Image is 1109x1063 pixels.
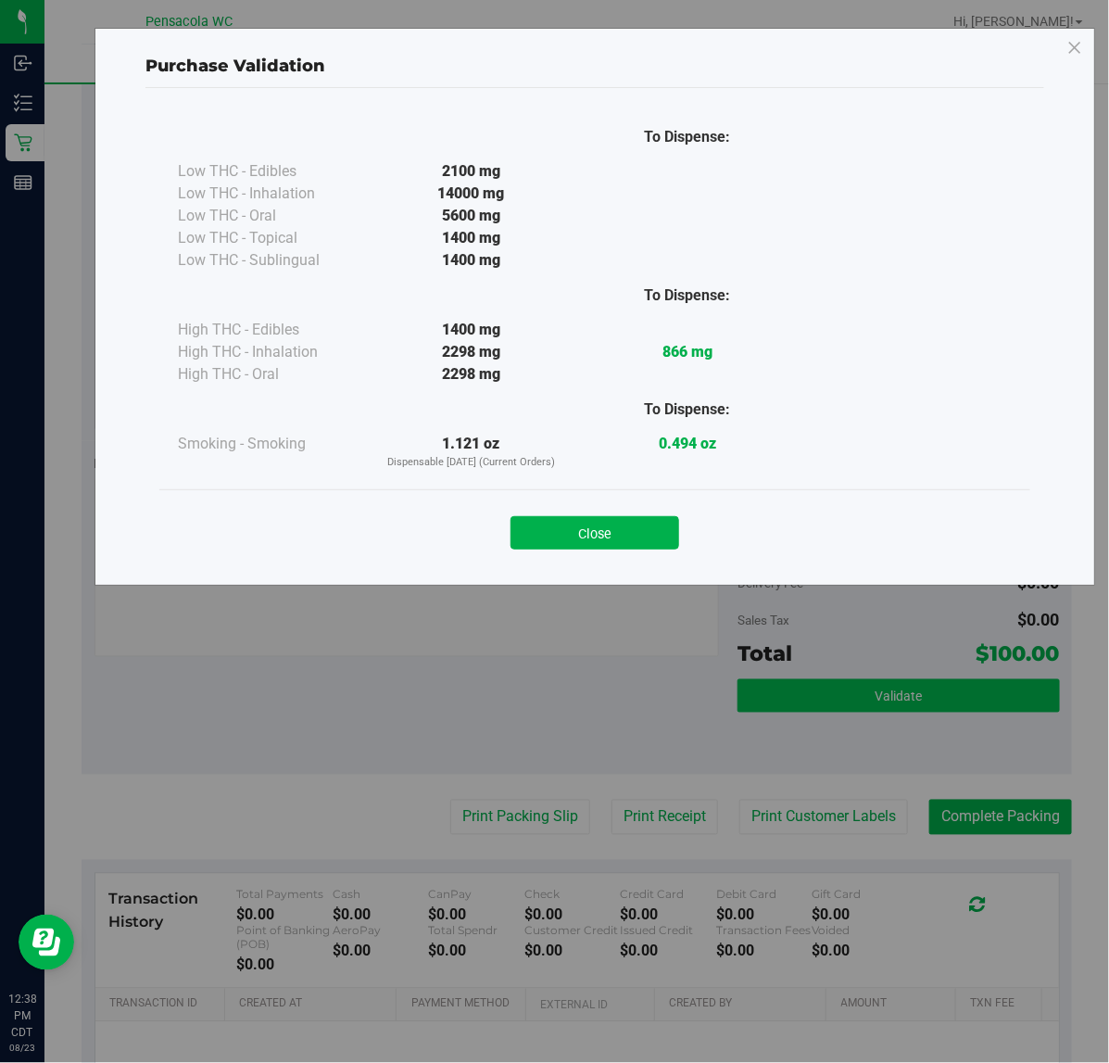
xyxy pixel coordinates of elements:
div: Low THC - Topical [178,227,363,249]
div: 1400 mg [363,319,579,341]
strong: 0.494 oz [659,435,716,452]
div: Low THC - Oral [178,205,363,227]
iframe: Resource center [19,915,74,970]
div: Low THC - Sublingual [178,249,363,272]
div: Smoking - Smoking [178,433,363,455]
div: 2298 mg [363,363,579,386]
div: To Dispense: [579,285,795,307]
div: 1400 mg [363,249,579,272]
p: Dispensable [DATE] (Current Orders) [363,455,579,471]
div: Low THC - Edibles [178,160,363,183]
button: Close [510,516,679,550]
strong: 866 mg [662,343,712,361]
div: 5600 mg [363,205,579,227]
div: 2298 mg [363,341,579,363]
div: 2100 mg [363,160,579,183]
div: High THC - Inhalation [178,341,363,363]
div: Low THC - Inhalation [178,183,363,205]
div: To Dispense: [579,126,795,148]
div: To Dispense: [579,399,795,421]
div: High THC - Oral [178,363,363,386]
div: 14000 mg [363,183,579,205]
div: High THC - Edibles [178,319,363,341]
div: 1400 mg [363,227,579,249]
span: Purchase Validation [145,56,325,76]
div: 1.121 oz [363,433,579,471]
